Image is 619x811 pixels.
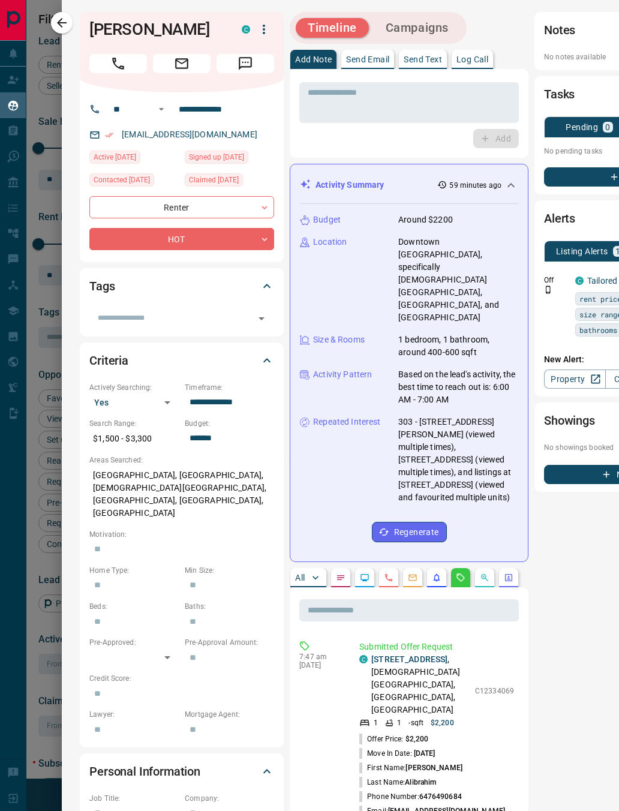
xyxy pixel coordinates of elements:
a: [EMAIL_ADDRESS][DOMAIN_NAME] [122,130,257,139]
h2: Notes [544,20,575,40]
p: Send Email [346,55,389,64]
p: Location [313,236,347,248]
p: Company: [185,793,274,804]
p: Log Call [456,55,488,64]
button: Open [253,310,270,327]
p: Beds: [89,601,179,612]
span: Alibrahim [405,778,436,786]
p: Repeated Interest [313,416,380,428]
div: condos.ca [575,277,584,285]
div: condos.ca [242,25,250,34]
svg: Requests [456,573,465,582]
p: $2,200 [431,717,454,728]
h2: Tasks [544,85,575,104]
svg: Listing Alerts [432,573,441,582]
svg: Lead Browsing Activity [360,573,369,582]
button: Open [154,102,169,116]
p: Baths: [185,601,274,612]
a: [STREET_ADDRESS] [371,654,447,664]
svg: Notes [336,573,345,582]
p: Home Type: [89,565,179,576]
p: Send Text [404,55,442,64]
p: Around $2200 [398,214,453,226]
button: Timeline [296,18,369,38]
div: HOT [89,228,274,250]
svg: Email Verified [105,131,113,139]
div: Yes [89,393,179,412]
div: Tags [89,272,274,301]
span: Message [217,54,274,73]
p: [DATE] [299,661,341,669]
p: Listing Alerts [556,247,608,256]
button: Regenerate [372,522,447,542]
p: 59 minutes ago [449,180,501,191]
svg: Emails [408,573,417,582]
p: Credit Score: [89,673,274,684]
span: Active [DATE] [94,151,136,163]
p: Submitted Offer Request [359,641,514,653]
span: Email [153,54,211,73]
p: 1 bedroom, 1 bathroom, around 400-600 sqft [398,334,518,359]
p: Pre-Approved: [89,637,179,648]
p: , [DEMOGRAPHIC_DATA][GEOGRAPHIC_DATA], [GEOGRAPHIC_DATA], [GEOGRAPHIC_DATA] [371,653,469,716]
p: First Name: [359,762,462,773]
p: Last Name: [359,777,436,788]
span: Call [89,54,147,73]
p: Motivation: [89,529,274,540]
div: Renter [89,196,274,218]
span: Contacted [DATE] [94,174,150,186]
p: Phone Number: [359,791,462,802]
p: Timeframe: [185,382,274,393]
svg: Push Notification Only [544,286,552,294]
div: Personal Information [89,757,274,786]
h2: Showings [544,411,595,430]
span: [DATE] [414,749,435,758]
div: Criteria [89,346,274,375]
p: Off [544,275,568,286]
div: condos.ca [359,655,368,663]
p: Offer Price: [359,734,428,744]
p: Move In Date: [359,748,435,759]
h2: Personal Information [89,762,200,781]
p: 1 [374,717,378,728]
p: Job Title: [89,793,179,804]
div: Activity Summary59 minutes ago [300,174,518,196]
div: Tue Aug 12 2025 [89,173,179,190]
p: Lawyer: [89,709,179,720]
span: 6476490684 [419,792,462,801]
h1: [PERSON_NAME] [89,20,224,39]
p: - sqft [408,717,423,728]
p: Activity Pattern [313,368,372,381]
p: Pending [566,123,598,131]
p: Budget: [185,418,274,429]
button: Campaigns [374,18,461,38]
p: Search Range: [89,418,179,429]
p: 7:47 am [299,653,341,661]
div: Sun Aug 17 2025 [89,151,179,167]
h2: Criteria [89,351,128,370]
p: 303 - [STREET_ADDRESS][PERSON_NAME] (viewed multiple times), [STREET_ADDRESS] (viewed multiple ti... [398,416,518,504]
span: [PERSON_NAME] [405,764,462,772]
svg: Opportunities [480,573,489,582]
p: Add Note [295,55,332,64]
div: Tue Aug 12 2025 [185,173,274,190]
p: $1,500 - $3,300 [89,429,179,449]
p: Pre-Approval Amount: [185,637,274,648]
p: C12334069 [475,686,514,696]
p: 0 [605,123,610,131]
h2: Alerts [544,209,575,228]
p: Budget [313,214,341,226]
p: Areas Searched: [89,455,274,465]
svg: Agent Actions [504,573,513,582]
p: All [295,573,305,582]
span: Claimed [DATE] [189,174,239,186]
svg: Calls [384,573,393,582]
p: Downtown [GEOGRAPHIC_DATA], specifically [DEMOGRAPHIC_DATA][GEOGRAPHIC_DATA], [GEOGRAPHIC_DATA], ... [398,236,518,324]
span: $2,200 [405,735,429,743]
p: Based on the lead's activity, the best time to reach out is: 6:00 AM - 7:00 AM [398,368,518,406]
p: Actively Searching: [89,382,179,393]
div: Tue Aug 12 2025 [185,151,274,167]
p: Min Size: [185,565,274,576]
a: Property [544,370,606,389]
p: Size & Rooms [313,334,365,346]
